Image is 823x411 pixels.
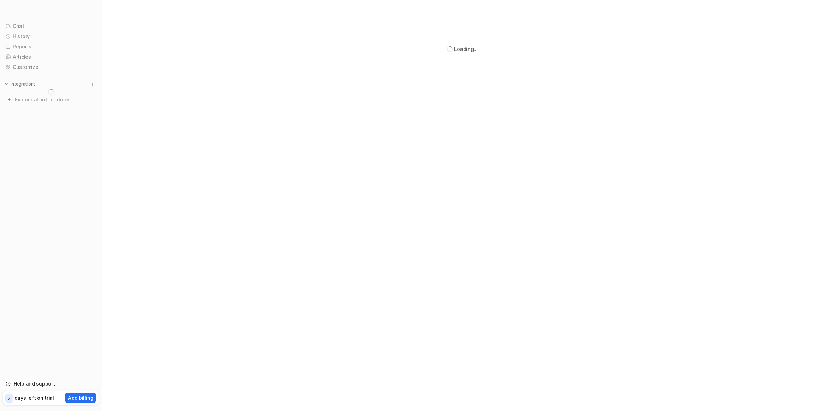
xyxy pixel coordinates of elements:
[8,395,11,401] p: 7
[68,394,93,401] p: Add billing
[3,62,99,72] a: Customize
[15,394,54,401] p: days left on trial
[90,82,95,87] img: menu_add.svg
[3,52,99,62] a: Articles
[454,45,477,53] div: Loading...
[15,94,96,105] span: Explore all integrations
[3,81,38,88] button: Integrations
[3,95,99,105] a: Explore all integrations
[3,21,99,31] a: Chat
[3,379,99,389] a: Help and support
[3,31,99,41] a: History
[6,96,13,103] img: explore all integrations
[3,42,99,52] a: Reports
[4,82,9,87] img: expand menu
[65,393,96,403] button: Add billing
[11,81,36,87] p: Integrations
